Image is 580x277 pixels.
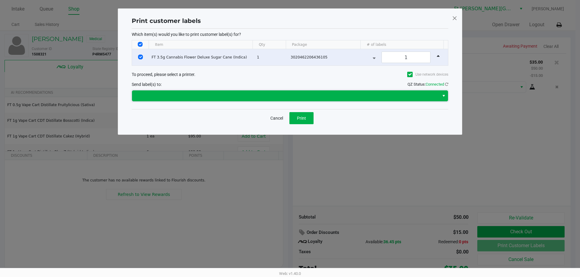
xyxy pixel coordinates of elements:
[408,82,448,87] span: QZ Status:
[132,40,448,65] div: Data table
[254,49,288,65] td: 1
[279,271,301,276] span: Web: v1.40.0
[138,42,143,47] input: Select All Rows
[149,40,253,49] th: Item
[286,40,360,49] th: Package
[149,49,254,65] td: FT 3.5g Cannabis Flower Deluxe Sugar Cane (Indica)
[132,72,195,77] span: To proceed, please select a printer.
[132,16,201,25] h1: Print customer labels
[288,49,364,65] td: 3020462206436105
[360,40,443,49] th: # of labels
[266,112,287,124] button: Cancel
[132,32,448,37] p: Which item(s) would you like to print customer label(s) for?
[407,72,448,77] label: Use network devices
[439,90,448,101] button: Select
[132,82,162,87] span: Send label(s) to:
[289,112,314,124] button: Print
[138,55,143,59] input: Select Row
[253,40,286,49] th: Qty
[426,82,444,87] span: Connected
[297,116,306,121] span: Print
